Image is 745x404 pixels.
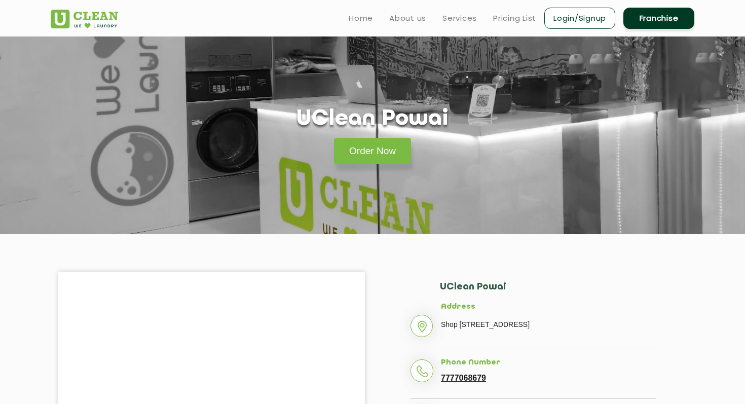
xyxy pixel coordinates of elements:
a: 7777068679 [441,374,486,383]
a: Services [442,12,477,24]
a: About us [389,12,426,24]
a: Franchise [623,8,694,29]
h5: Phone Number [441,358,656,368]
h1: UClean Powai [296,106,449,132]
p: Shop [STREET_ADDRESS] [441,317,656,332]
a: Login/Signup [544,8,615,29]
a: Pricing List [493,12,536,24]
img: UClean Laundry and Dry Cleaning [51,10,118,28]
h5: Address [441,303,656,312]
h2: UClean Powai [440,282,656,303]
a: Order Now [334,138,411,164]
a: Home [349,12,373,24]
